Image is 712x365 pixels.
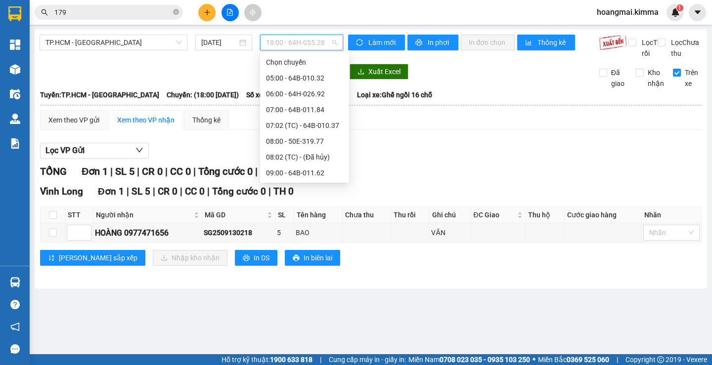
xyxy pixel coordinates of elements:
div: VĂN [431,227,469,238]
th: SL [275,207,294,223]
button: printerIn DS [235,250,277,266]
span: 1 [678,4,681,11]
div: TP. [PERSON_NAME] [64,8,143,32]
span: CC 0 [170,165,191,177]
button: downloadNhập kho nhận [153,250,227,266]
div: Chọn chuyến [266,57,343,68]
span: Tổng cước 0 [198,165,253,177]
div: Vĩnh Long [8,8,57,32]
span: Lọc Chưa thu [667,37,702,59]
img: warehouse-icon [10,114,20,124]
span: sync [356,39,364,47]
span: In phơi [428,37,450,48]
img: logo-vxr [8,6,21,21]
strong: 0369 525 060 [567,356,609,364]
span: Loại xe: Ghế ngồi 16 chỗ [357,89,432,100]
button: downloadXuất Excel [350,64,408,80]
img: warehouse-icon [10,277,20,287]
div: 05:00 - 64B-010.32 [266,73,343,83]
span: CC 0 [185,186,205,197]
th: Tên hàng [294,207,343,223]
span: aim [249,9,256,16]
span: Gửi: [8,9,24,20]
th: Chưa thu [343,207,391,223]
th: Cước giao hàng [565,207,642,223]
span: sort-ascending [48,254,55,262]
span: download [357,68,364,76]
th: Ghi chú [430,207,471,223]
div: SG2509130218 [204,227,273,238]
span: | [207,186,210,197]
span: Đơn 1 [98,186,124,197]
div: BAO [296,227,341,238]
span: ⚪️ [533,358,535,362]
span: Lọc VP Gửi [45,144,85,157]
span: In DS [254,252,269,263]
span: printer [415,39,424,47]
span: Thống kê [537,37,567,48]
span: question-circle [10,300,20,309]
div: 06:00 - 64H-026.92 [266,88,343,99]
span: CR 0 [158,186,178,197]
span: Mã GD [205,209,265,220]
span: Nhận: [64,9,88,20]
span: close-circle [173,8,179,17]
span: Làm mới [368,37,397,48]
span: Hỗ trợ kỹ thuật: [222,354,312,365]
span: Miền Bắc [538,354,609,365]
input: 13/09/2025 [201,37,237,48]
td: SG2509130218 [202,223,275,243]
th: STT [65,207,93,223]
span: close-circle [173,9,179,15]
span: Lọc Thu rồi [638,37,667,59]
div: BÁN LẺ KHÔNG GIAO HÓA ĐƠN [8,32,57,80]
span: search [41,9,48,16]
span: Xuất Excel [368,66,400,77]
th: Thu rồi [391,207,430,223]
strong: 1900 633 818 [270,356,312,364]
span: [PERSON_NAME] sắp xếp [59,252,137,263]
span: 18:00 - 64H-055.28 [266,35,337,50]
span: In biên lai [304,252,332,263]
img: 9k= [599,35,627,50]
span: | [320,354,321,365]
span: | [137,165,139,177]
span: caret-down [693,8,702,17]
img: warehouse-icon [10,89,20,99]
button: file-add [222,4,239,21]
div: Thống kê [192,115,221,125]
span: Tổng cước 0 [212,186,266,197]
span: TỔNG [40,165,67,177]
img: icon-new-feature [671,8,680,17]
button: caret-down [689,4,706,21]
div: Xem theo VP gửi [48,115,99,125]
span: Chuyến: (18:00 [DATE]) [167,89,239,100]
span: plus [204,9,211,16]
div: 08:00 - 50E-319.77 [266,136,343,147]
div: TRÚC [64,32,143,44]
div: 0853452805 [64,44,143,58]
div: 09:00 - 64B-011.62 [266,167,343,178]
span: | [180,186,182,197]
span: TP.HCM - Vĩnh Long [45,35,181,50]
th: Thu hộ [526,207,565,223]
button: sort-ascending[PERSON_NAME] sắp xếp [40,250,145,266]
img: solution-icon [10,138,20,149]
button: In đơn chọn [461,35,515,50]
span: hoangmai.kimma [589,6,667,18]
div: Chọn chuyến [260,54,349,70]
div: Nhãn [644,209,699,220]
span: | [127,186,129,197]
span: | [110,165,113,177]
span: | [255,165,258,177]
span: | [617,354,618,365]
button: plus [198,4,216,21]
span: notification [10,322,20,331]
button: printerIn biên lai [285,250,340,266]
sup: 1 [676,4,683,11]
span: printer [243,254,250,262]
span: printer [293,254,300,262]
span: Số xe: 64H-055.28 [246,89,302,100]
div: Xem theo VP nhận [117,115,175,125]
div: 5 [277,227,292,238]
